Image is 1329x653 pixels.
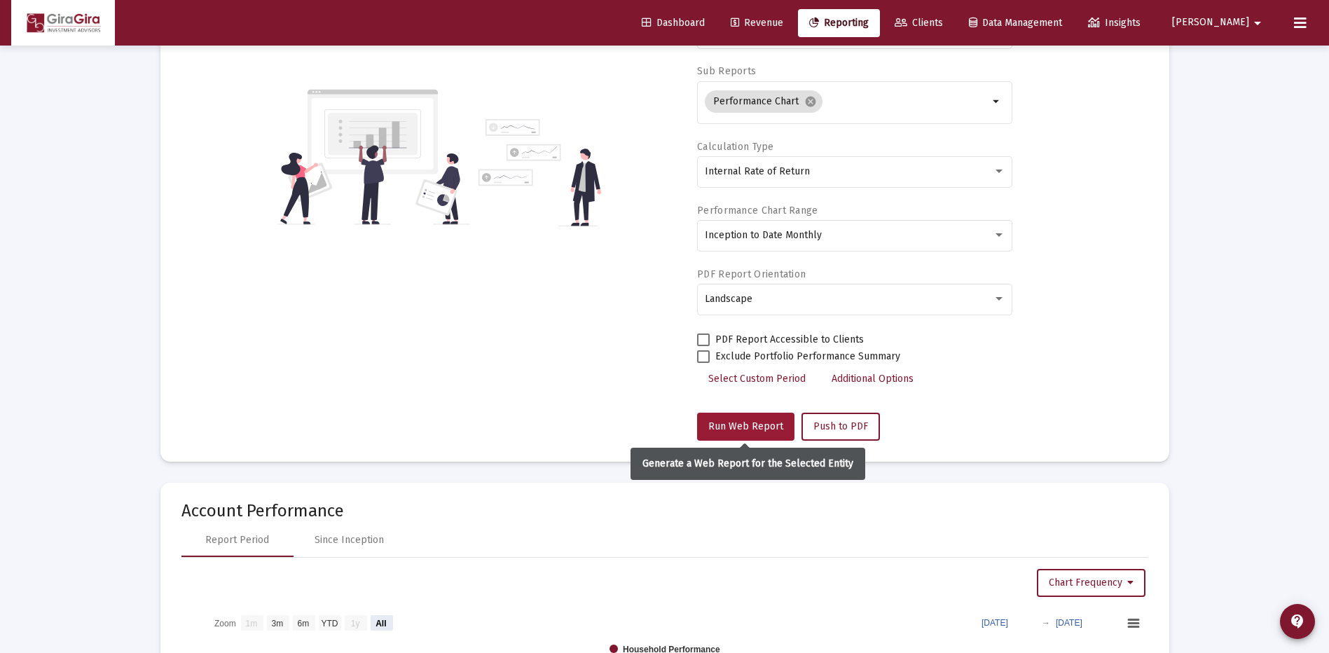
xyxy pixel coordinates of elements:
span: Revenue [731,17,783,29]
button: Run Web Report [697,413,794,441]
text: YTD [321,618,338,628]
text: → [1042,618,1050,628]
span: Internal Rate of Return [705,165,810,177]
text: 1y [350,618,359,628]
label: Calculation Type [697,141,773,153]
span: Push to PDF [813,420,868,432]
span: Run Web Report [708,420,783,432]
span: Additional Options [832,373,914,385]
mat-card-title: Account Performance [181,504,1148,518]
text: 3m [271,618,283,628]
mat-icon: cancel [804,95,817,108]
a: Clients [883,9,954,37]
text: [DATE] [1056,618,1082,628]
span: Reporting [809,17,869,29]
mat-icon: contact_support [1289,613,1306,630]
span: Insights [1088,17,1141,29]
mat-chip: Performance Chart [705,90,822,113]
span: [PERSON_NAME] [1172,17,1249,29]
a: Insights [1077,9,1152,37]
a: Dashboard [631,9,716,37]
button: [PERSON_NAME] [1155,8,1283,36]
text: 1m [245,618,257,628]
mat-icon: arrow_drop_down [1249,9,1266,37]
text: All [376,618,386,628]
a: Data Management [958,9,1073,37]
span: Chart Frequency [1049,577,1134,589]
div: Report Period [205,533,269,547]
text: Zoom [214,618,236,628]
label: Sub Reports [697,65,756,77]
span: Inception to Date Monthly [705,229,822,241]
span: Select Custom Period [708,373,806,385]
text: 6m [297,618,309,628]
img: Dashboard [22,9,104,37]
span: PDF Report Accessible to Clients [715,331,864,348]
span: Data Management [969,17,1062,29]
img: reporting-alt [478,119,601,226]
mat-chip-list: Selection [705,88,989,116]
mat-icon: arrow_drop_down [989,93,1005,110]
div: Since Inception [315,533,384,547]
button: Chart Frequency [1037,569,1145,597]
button: Push to PDF [801,413,880,441]
label: Performance Chart Range [697,205,818,216]
a: Reporting [798,9,880,37]
span: Clients [895,17,943,29]
span: Dashboard [642,17,705,29]
text: [DATE] [982,618,1008,628]
span: Landscape [705,293,752,305]
img: reporting [277,88,470,226]
a: Revenue [719,9,794,37]
label: PDF Report Orientation [697,268,806,280]
span: Exclude Portfolio Performance Summary [715,348,900,365]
